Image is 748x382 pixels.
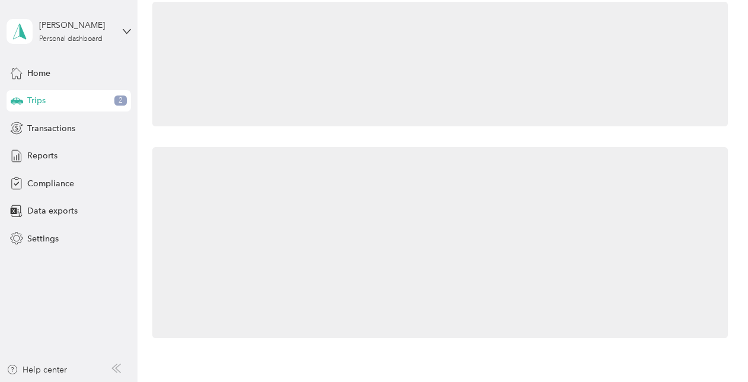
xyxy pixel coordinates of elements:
[682,316,748,382] iframe: Everlance-gr Chat Button Frame
[27,205,78,217] span: Data exports
[39,36,103,43] div: Personal dashboard
[7,364,67,376] button: Help center
[39,19,113,31] div: [PERSON_NAME]
[27,94,46,107] span: Trips
[27,149,57,162] span: Reports
[114,95,127,106] span: 2
[27,67,50,79] span: Home
[27,177,74,190] span: Compliance
[27,233,59,245] span: Settings
[27,122,75,135] span: Transactions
